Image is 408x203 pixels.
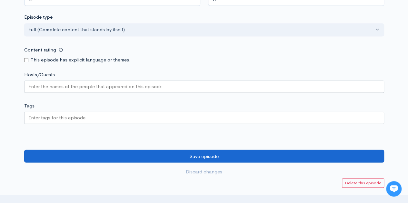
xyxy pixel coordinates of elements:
small: Delete this episode [345,180,381,185]
a: Delete this episode [342,178,384,188]
h1: Hi 👋 [10,31,119,42]
p: Find an answer quickly [9,110,120,118]
input: Search articles [19,121,115,134]
label: Content rating [24,43,56,57]
label: Episode type [24,14,53,21]
label: Tags [24,102,35,109]
h2: Just let us know if you need anything and we'll be happy to help! 🙂 [10,43,119,74]
iframe: gist-messenger-bubble-iframe [386,181,402,197]
label: This episode has explicit language or themes. [31,56,131,64]
input: Save episode [24,150,384,163]
label: Hosts/Guests [24,71,55,78]
button: Full (Complete content that stands by itself) [24,23,384,36]
span: New conversation [42,89,77,94]
input: Enter the names of the people that appeared on this episode [28,83,161,90]
input: Enter tags for this episode [28,114,86,121]
div: Full (Complete content that stands by itself) [28,26,374,33]
button: New conversation [10,85,119,98]
a: Discard changes [24,165,384,178]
